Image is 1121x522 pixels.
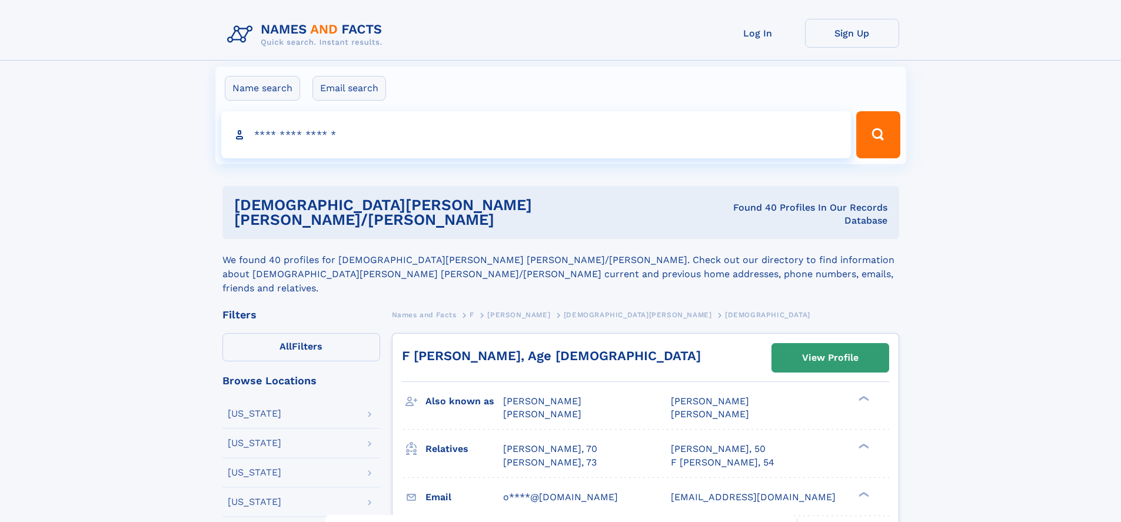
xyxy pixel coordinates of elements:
a: F [PERSON_NAME], Age [DEMOGRAPHIC_DATA] [402,348,701,363]
img: Logo Names and Facts [222,19,392,51]
a: [PERSON_NAME], 50 [671,443,766,455]
div: [US_STATE] [228,468,281,477]
h3: Email [425,487,503,507]
div: [US_STATE] [228,497,281,507]
div: ❯ [856,490,870,498]
label: Email search [312,76,386,101]
div: View Profile [802,344,859,371]
span: [PERSON_NAME] [671,408,749,420]
span: [PERSON_NAME] [503,408,581,420]
div: We found 40 profiles for [DEMOGRAPHIC_DATA][PERSON_NAME] [PERSON_NAME]/[PERSON_NAME]. Check out o... [222,239,899,295]
a: [PERSON_NAME] [487,307,550,322]
a: Log In [711,19,805,48]
h3: Relatives [425,439,503,459]
input: search input [221,111,851,158]
span: [DEMOGRAPHIC_DATA][PERSON_NAME] [564,311,712,319]
label: Filters [222,333,380,361]
span: [EMAIL_ADDRESS][DOMAIN_NAME] [671,491,836,503]
a: Names and Facts [392,307,457,322]
div: Filters [222,310,380,320]
span: F [470,311,474,319]
h1: [DEMOGRAPHIC_DATA][PERSON_NAME] [PERSON_NAME]/[PERSON_NAME] [234,198,716,227]
a: View Profile [772,344,889,372]
div: [US_STATE] [228,438,281,448]
span: [PERSON_NAME] [503,395,581,407]
a: [PERSON_NAME], 70 [503,443,597,455]
div: ❯ [856,395,870,403]
div: [US_STATE] [228,409,281,418]
div: Browse Locations [222,375,380,386]
span: [DEMOGRAPHIC_DATA] [725,311,810,319]
a: [PERSON_NAME], 73 [503,456,597,469]
a: F [PERSON_NAME], 54 [671,456,774,469]
div: ❯ [856,443,870,450]
span: [PERSON_NAME] [671,395,749,407]
button: Search Button [856,111,900,158]
a: F [470,307,474,322]
span: All [280,341,292,352]
span: [PERSON_NAME] [487,311,550,319]
a: [DEMOGRAPHIC_DATA][PERSON_NAME] [564,307,712,322]
div: Found 40 Profiles In Our Records Database [716,201,887,227]
a: Sign Up [805,19,899,48]
label: Name search [225,76,300,101]
h3: Also known as [425,391,503,411]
